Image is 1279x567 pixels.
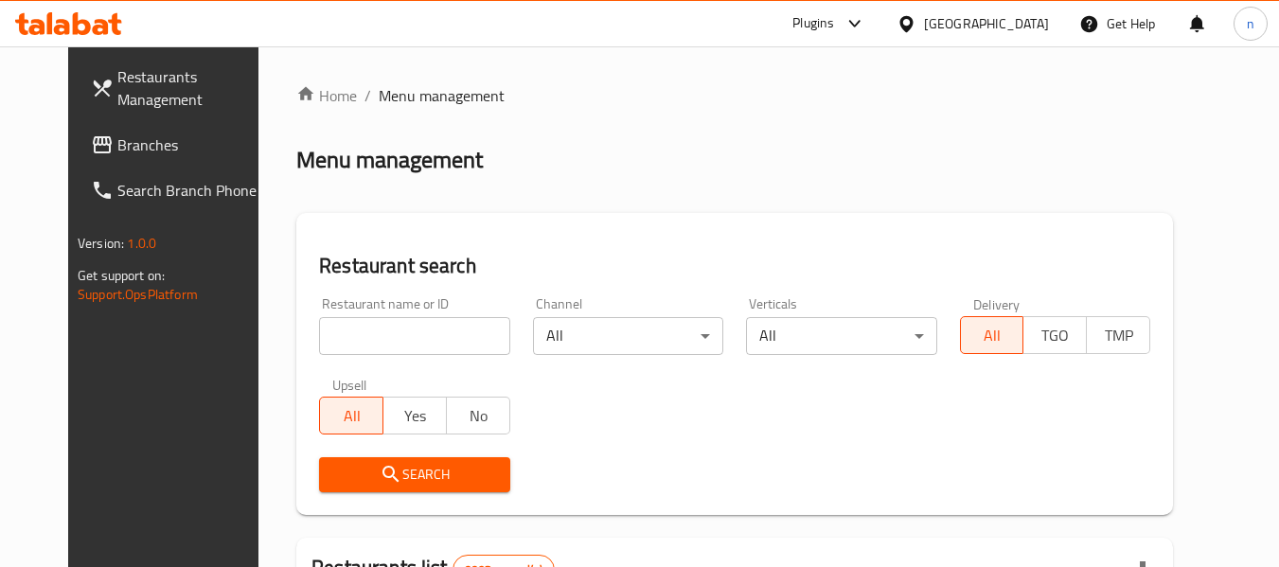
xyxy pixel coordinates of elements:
span: n [1247,13,1254,34]
h2: Restaurant search [319,252,1150,280]
span: TMP [1094,322,1143,349]
span: Menu management [379,84,505,107]
span: 1.0.0 [127,231,156,256]
button: No [446,397,510,434]
button: All [960,316,1024,354]
a: Support.OpsPlatform [78,282,198,307]
li: / [364,84,371,107]
button: All [319,397,383,434]
span: Yes [391,402,439,430]
span: Restaurants Management [117,65,267,111]
span: Search [334,463,494,487]
a: Branches [76,122,282,168]
button: TGO [1022,316,1087,354]
button: Yes [382,397,447,434]
span: All [968,322,1017,349]
span: Version: [78,231,124,256]
nav: breadcrumb [296,84,1173,107]
button: Search [319,457,509,492]
h2: Menu management [296,145,483,175]
label: Delivery [973,297,1021,310]
div: All [746,317,936,355]
a: Search Branch Phone [76,168,282,213]
div: Plugins [792,12,834,35]
input: Search for restaurant name or ID.. [319,317,509,355]
label: Upsell [332,378,367,391]
button: TMP [1086,316,1150,354]
a: Home [296,84,357,107]
div: All [533,317,723,355]
span: Get support on: [78,263,165,288]
span: All [328,402,376,430]
span: No [454,402,503,430]
span: TGO [1031,322,1079,349]
span: Search Branch Phone [117,179,267,202]
div: [GEOGRAPHIC_DATA] [924,13,1049,34]
a: Restaurants Management [76,54,282,122]
span: Branches [117,133,267,156]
